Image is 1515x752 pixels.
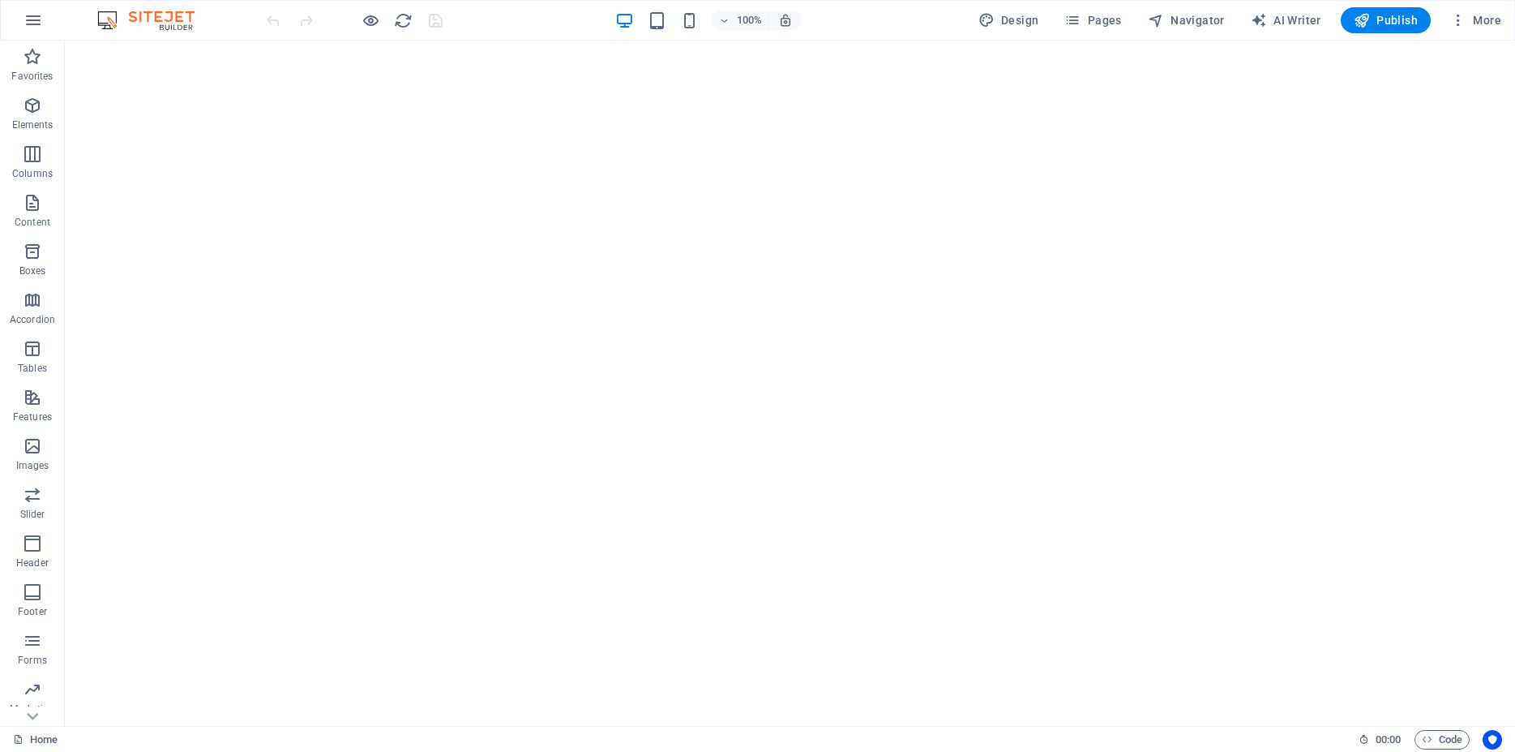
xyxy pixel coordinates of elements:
button: AI Writer [1244,7,1328,33]
p: Features [13,410,52,423]
span: 00 00 [1376,730,1401,750]
span: AI Writer [1251,12,1321,28]
button: Code [1414,730,1470,750]
span: More [1450,12,1501,28]
p: Slider [20,508,45,521]
a: Click to cancel selection. Double-click to open Pages [13,730,58,750]
button: Click here to leave preview mode and continue editing [361,11,380,30]
span: Pages [1064,12,1121,28]
p: Marketing [10,703,54,715]
button: Design [972,7,1046,33]
p: Accordion [10,313,55,326]
i: On resize automatically adjust zoom level to fit chosen device. [778,13,793,28]
p: Tables [18,362,47,375]
p: Forms [18,654,47,667]
button: Navigator [1141,7,1231,33]
img: Editor Logo [93,11,215,30]
p: Elements [12,118,53,131]
h6: Session time [1359,730,1402,750]
p: Images [16,459,49,472]
p: Boxes [19,264,46,277]
h6: 100% [736,11,762,30]
div: Design (Ctrl+Alt+Y) [972,7,1046,33]
p: Header [16,556,49,569]
p: Favorites [11,70,53,83]
button: reload [393,11,413,30]
i: Reload page [394,11,413,30]
span: Code [1422,730,1462,750]
button: Pages [1058,7,1128,33]
span: Publish [1354,12,1418,28]
button: Publish [1341,7,1431,33]
button: Usercentrics [1483,730,1502,750]
button: 100% [712,11,769,30]
span: Navigator [1148,12,1225,28]
span: : [1387,733,1389,746]
p: Columns [12,167,53,180]
button: More [1444,7,1508,33]
p: Content [15,216,50,229]
p: Footer [18,605,47,618]
span: Design [978,12,1039,28]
